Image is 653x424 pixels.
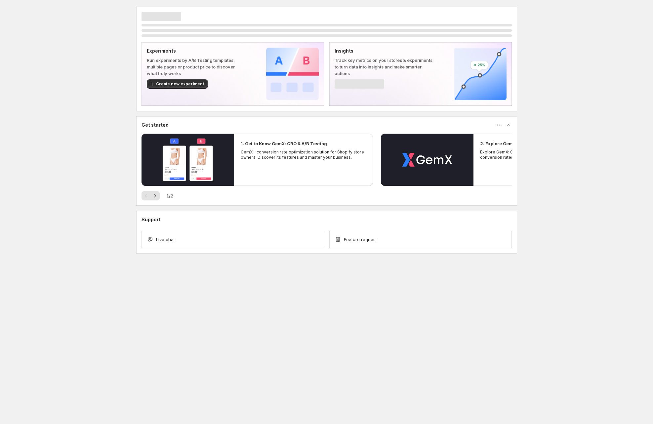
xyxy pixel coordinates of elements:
[147,48,245,54] p: Experiments
[480,149,606,160] p: Explore GemX: CRO & A/B testing Use Cases to boost conversion rates and drive growth.
[335,48,433,54] p: Insights
[156,81,204,87] span: Create new experiment
[335,57,433,77] p: Track key metrics on your stores & experiments to turn data into insights and make smarter actions
[454,48,507,100] img: Insights
[344,236,377,243] span: Feature request
[147,57,245,77] p: Run experiments by A/B Testing templates, multiple pages or product price to discover what truly ...
[480,140,583,147] h2: 2. Explore GemX: CRO & A/B Testing Use Cases
[266,48,319,100] img: Experiments
[241,140,327,147] h2: 1. Get to Know GemX: CRO & A/B Testing
[166,192,173,199] span: 1 / 2
[142,216,161,223] h3: Support
[142,122,169,128] h3: Get started
[150,191,160,200] button: Next
[142,191,160,200] nav: Pagination
[147,79,208,89] button: Create new experiment
[142,134,234,186] button: Play video
[156,236,175,243] span: Live chat
[241,149,366,160] p: GemX - conversion rate optimization solution for Shopify store owners. Discover its features and ...
[381,134,473,186] button: Play video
